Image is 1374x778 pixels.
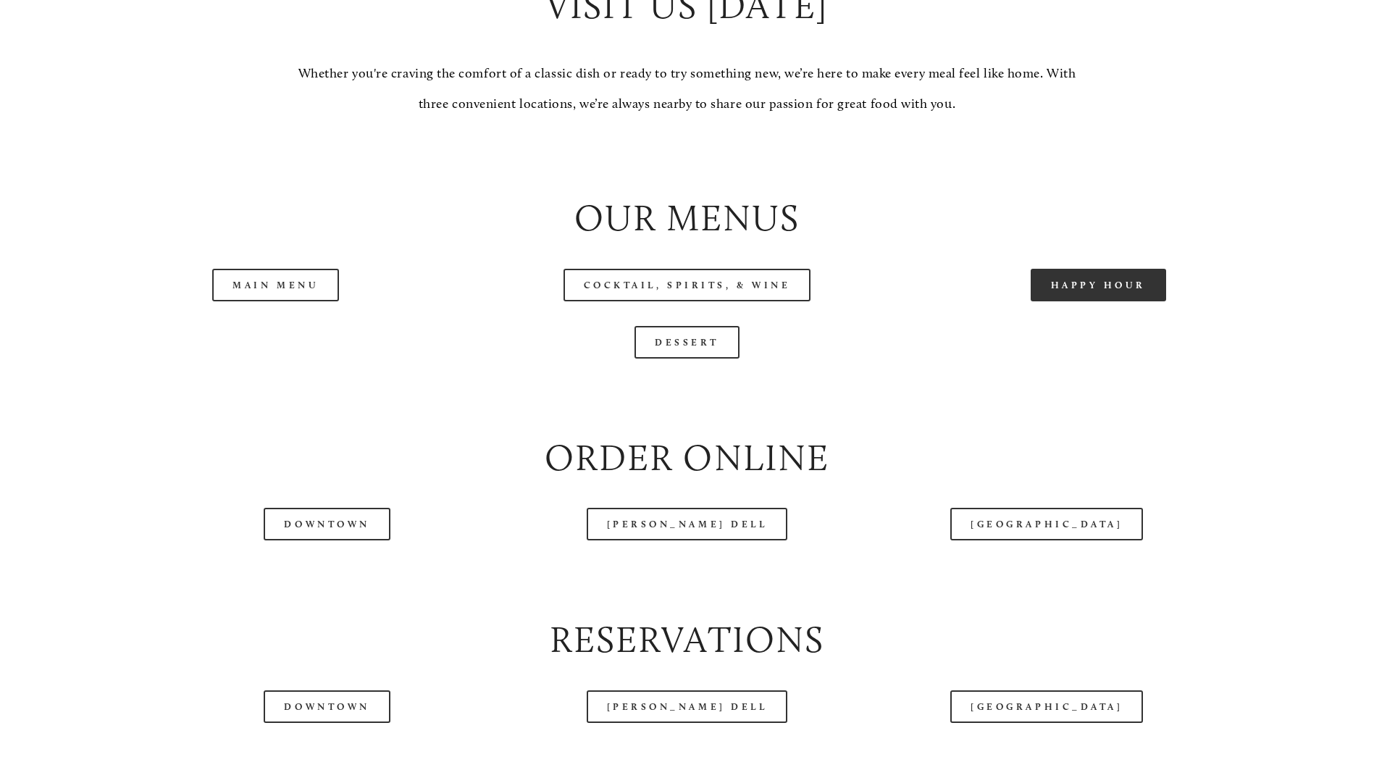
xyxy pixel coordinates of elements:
[264,508,390,540] a: Downtown
[587,508,788,540] a: [PERSON_NAME] Dell
[83,614,1291,666] h2: Reservations
[587,690,788,723] a: [PERSON_NAME] Dell
[1031,269,1167,301] a: Happy Hour
[950,508,1143,540] a: [GEOGRAPHIC_DATA]
[83,432,1291,484] h2: Order Online
[83,193,1291,244] h2: Our Menus
[212,269,339,301] a: Main Menu
[564,269,811,301] a: Cocktail, Spirits, & Wine
[634,326,740,359] a: Dessert
[264,690,390,723] a: Downtown
[950,690,1143,723] a: [GEOGRAPHIC_DATA]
